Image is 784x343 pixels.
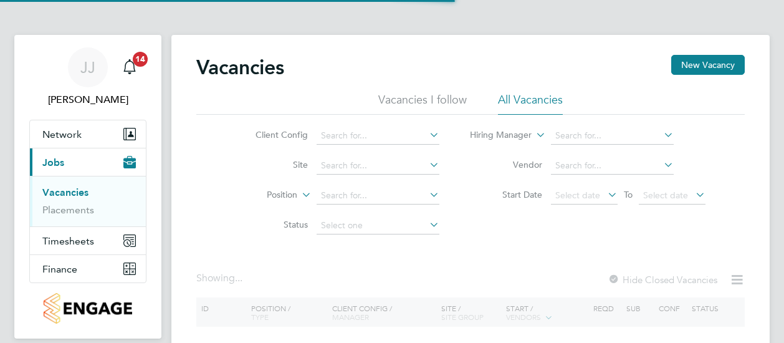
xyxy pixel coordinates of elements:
[117,47,142,87] a: 14
[196,272,245,285] div: Showing
[498,92,563,115] li: All Vacancies
[236,219,308,230] label: Status
[42,204,94,216] a: Placements
[42,186,88,198] a: Vacancies
[317,127,439,145] input: Search for...
[317,187,439,205] input: Search for...
[551,157,674,175] input: Search for...
[317,157,439,175] input: Search for...
[471,189,542,200] label: Start Date
[30,120,146,148] button: Network
[608,274,717,286] label: Hide Closed Vacancies
[30,148,146,176] button: Jobs
[235,272,242,284] span: ...
[671,55,745,75] button: New Vacancy
[30,227,146,254] button: Timesheets
[80,59,95,75] span: JJ
[29,47,146,107] a: JJ[PERSON_NAME]
[460,129,532,142] label: Hiring Manager
[29,293,146,324] a: Go to home page
[226,189,297,201] label: Position
[133,52,148,67] span: 14
[42,157,64,168] span: Jobs
[196,55,284,80] h2: Vacancies
[42,263,77,275] span: Finance
[42,235,94,247] span: Timesheets
[555,190,600,201] span: Select date
[643,190,688,201] span: Select date
[30,176,146,226] div: Jobs
[236,129,308,140] label: Client Config
[44,293,131,324] img: countryside-properties-logo-retina.png
[42,128,82,140] span: Network
[378,92,467,115] li: Vacancies I follow
[471,159,542,170] label: Vendor
[14,35,161,339] nav: Main navigation
[620,186,636,203] span: To
[317,217,439,234] input: Select one
[29,92,146,107] span: Julie Jackson
[551,127,674,145] input: Search for...
[30,255,146,283] button: Finance
[236,159,308,170] label: Site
